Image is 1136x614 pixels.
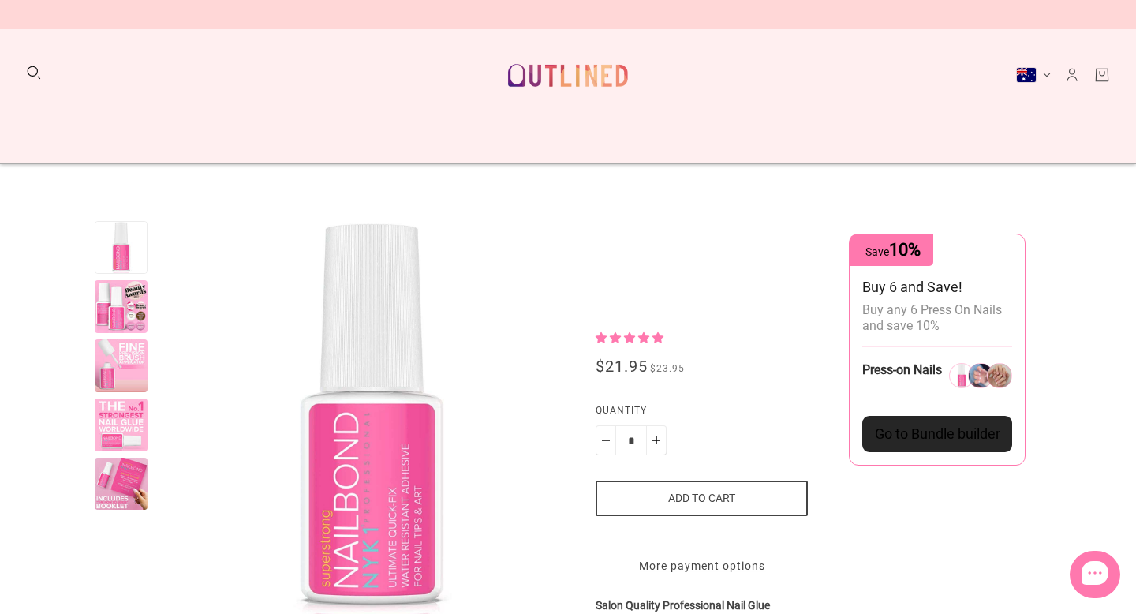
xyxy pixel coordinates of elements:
a: More payment options [596,558,808,575]
span: Press-on Nails [862,362,942,377]
span: 5.00 stars [596,331,663,344]
label: Quantity [596,402,808,425]
button: Plus [646,425,667,455]
span: $23.95 [650,363,685,374]
a: Account [1063,66,1081,84]
button: Search [25,64,43,81]
button: Add to cart [596,481,808,516]
span: Buy 6 and Save! [862,279,962,295]
a: Outlined [499,42,637,109]
span: 10% [889,240,921,260]
span: Go to Bundle builder [875,425,1000,443]
strong: Salon Quality Professional Nail Glue [596,599,770,612]
a: Cart [1093,66,1111,84]
span: $21.95 [596,357,648,376]
button: Minus [596,425,616,455]
button: Australia [1016,67,1051,83]
span: Buy any 6 Press On Nails and save 10% [862,302,1002,333]
span: Save [865,245,921,258]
